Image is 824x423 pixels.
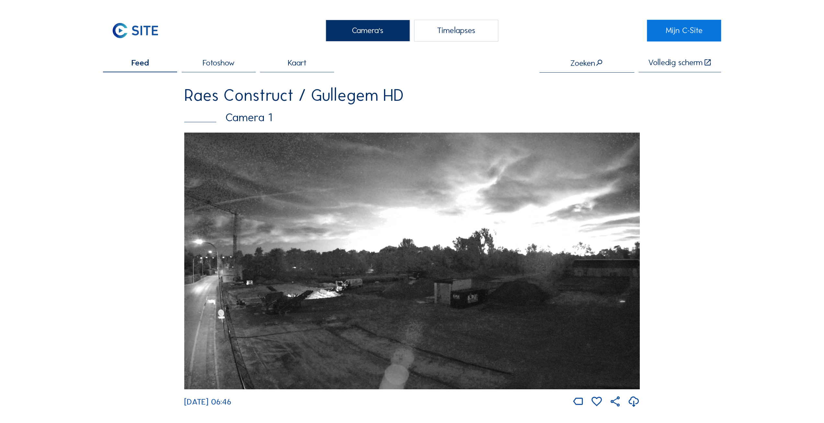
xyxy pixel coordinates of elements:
[103,20,177,41] a: C-SITE Logo
[648,58,703,67] div: Volledig scherm
[414,20,498,41] div: Timelapses
[184,397,231,407] span: [DATE] 06:46
[326,20,410,41] div: Camera's
[647,20,721,41] a: Mijn C-Site
[131,59,149,67] span: Feed
[184,133,640,389] img: Image
[184,112,640,123] div: Camera 1
[103,20,168,41] img: C-SITE Logo
[184,87,640,104] div: Raes Construct / Gullegem HD
[288,59,307,67] span: Kaart
[203,59,235,67] span: Fotoshow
